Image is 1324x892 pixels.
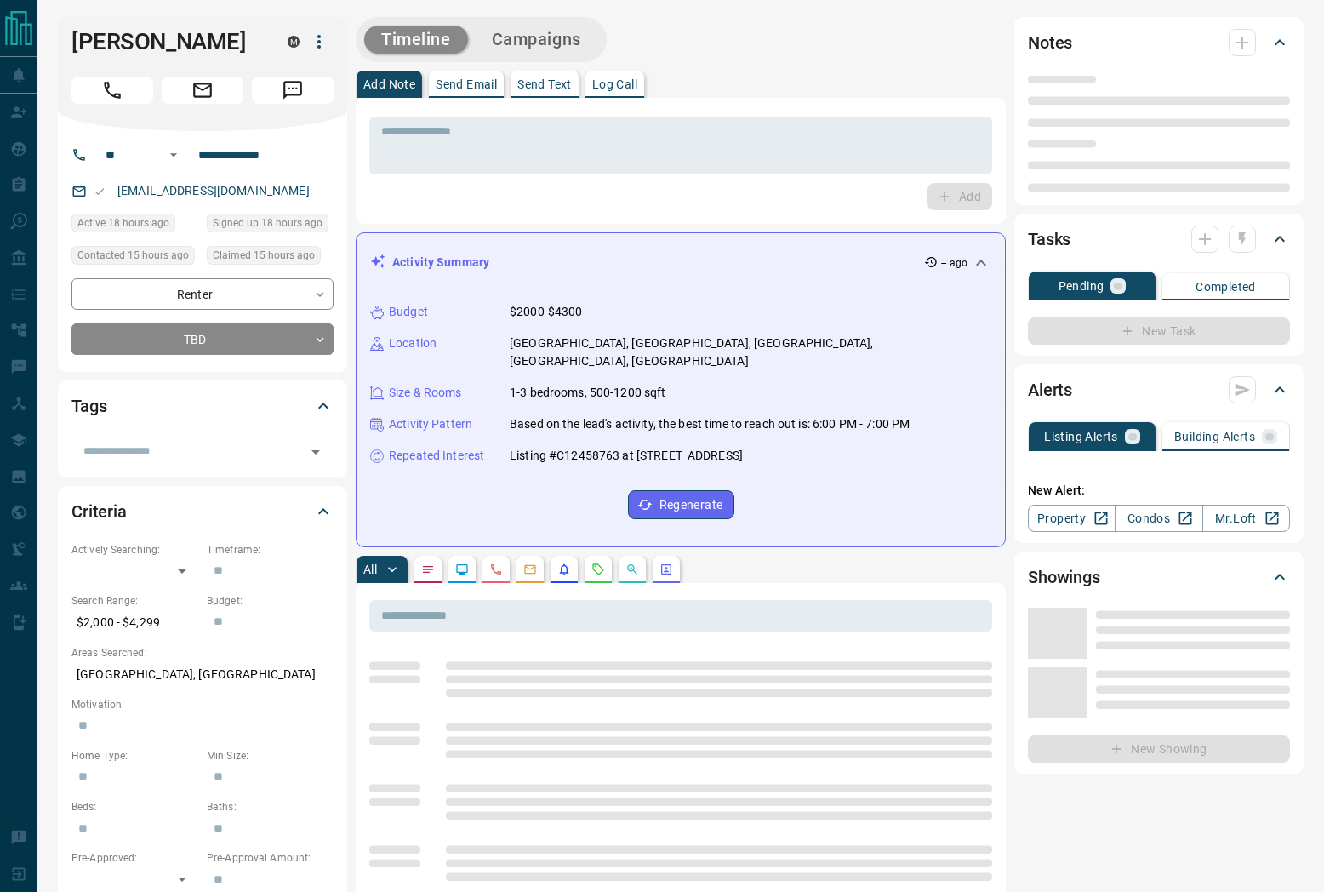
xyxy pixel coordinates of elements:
[77,214,169,232] span: Active 18 hours ago
[207,542,334,557] p: Timeframe:
[510,384,666,402] p: 1-3 bedrooms, 500-1200 sqft
[71,645,334,660] p: Areas Searched:
[207,214,334,237] div: Sun Oct 12 2025
[71,498,127,525] h2: Criteria
[510,415,910,433] p: Based on the lead's activity, the best time to reach out is: 6:00 PM - 7:00 PM
[421,563,435,576] svg: Notes
[288,36,300,48] div: mrloft.ca
[163,145,184,165] button: Open
[389,447,484,465] p: Repeated Interest
[363,563,377,575] p: All
[71,28,262,55] h1: [PERSON_NAME]
[71,542,198,557] p: Actively Searching:
[1028,563,1100,591] h2: Showings
[1028,369,1290,410] div: Alerts
[117,184,310,197] a: [EMAIL_ADDRESS][DOMAIN_NAME]
[475,26,598,54] button: Campaigns
[213,214,322,232] span: Signed up 18 hours ago
[1174,431,1255,443] p: Building Alerts
[1028,557,1290,598] div: Showings
[71,278,334,310] div: Renter
[370,247,991,278] div: Activity Summary-- ago
[1059,280,1104,292] p: Pending
[625,563,639,576] svg: Opportunities
[71,392,106,420] h2: Tags
[364,26,468,54] button: Timeline
[1196,281,1256,293] p: Completed
[71,323,334,355] div: TBD
[77,247,189,264] span: Contacted 15 hours ago
[1202,505,1290,532] a: Mr.Loft
[71,214,198,237] div: Sun Oct 12 2025
[510,303,582,321] p: $2000-$4300
[207,748,334,763] p: Min Size:
[71,593,198,609] p: Search Range:
[71,386,334,426] div: Tags
[392,254,489,272] p: Activity Summary
[207,246,334,270] div: Sun Oct 12 2025
[510,447,743,465] p: Listing #C12458763 at [STREET_ADDRESS]
[455,563,469,576] svg: Lead Browsing Activity
[71,660,334,689] p: [GEOGRAPHIC_DATA], [GEOGRAPHIC_DATA]
[489,563,503,576] svg: Calls
[1115,505,1202,532] a: Condos
[207,799,334,815] p: Baths:
[94,186,106,197] svg: Email Valid
[252,77,334,104] span: Message
[71,697,334,712] p: Motivation:
[1028,505,1116,532] a: Property
[71,748,198,763] p: Home Type:
[304,440,328,464] button: Open
[1028,226,1070,253] h2: Tasks
[557,563,571,576] svg: Listing Alerts
[1028,219,1290,260] div: Tasks
[162,77,243,104] span: Email
[207,593,334,609] p: Budget:
[71,246,198,270] div: Sun Oct 12 2025
[389,415,472,433] p: Activity Pattern
[207,850,334,866] p: Pre-Approval Amount:
[213,247,315,264] span: Claimed 15 hours ago
[436,78,497,90] p: Send Email
[941,255,967,271] p: -- ago
[71,77,153,104] span: Call
[1044,431,1118,443] p: Listing Alerts
[1028,22,1290,63] div: Notes
[659,563,673,576] svg: Agent Actions
[71,799,198,815] p: Beds:
[592,78,637,90] p: Log Call
[1028,376,1072,403] h2: Alerts
[389,384,462,402] p: Size & Rooms
[71,491,334,532] div: Criteria
[517,78,572,90] p: Send Text
[591,563,605,576] svg: Requests
[628,490,734,519] button: Regenerate
[1028,29,1072,56] h2: Notes
[510,334,991,370] p: [GEOGRAPHIC_DATA], [GEOGRAPHIC_DATA], [GEOGRAPHIC_DATA], [GEOGRAPHIC_DATA], [GEOGRAPHIC_DATA]
[71,609,198,637] p: $2,000 - $4,299
[363,78,415,90] p: Add Note
[523,563,537,576] svg: Emails
[71,850,198,866] p: Pre-Approved:
[389,303,428,321] p: Budget
[1028,482,1290,500] p: New Alert:
[389,334,437,352] p: Location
